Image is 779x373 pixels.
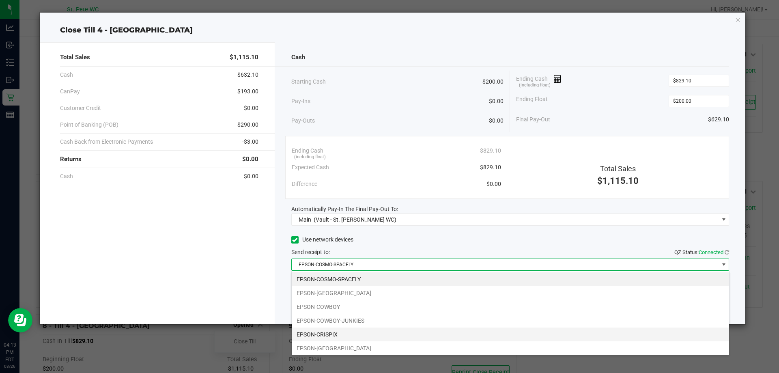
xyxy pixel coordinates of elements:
span: Starting Cash [291,78,326,86]
span: Cash [60,172,73,181]
span: Ending Float [516,95,548,107]
span: Cash [291,53,305,62]
span: Main [299,216,311,223]
li: EPSON-COSMO-SPACELY [292,272,729,286]
span: $0.00 [242,155,258,164]
span: QZ Status: [674,249,729,255]
span: (including float) [519,82,551,89]
span: CanPay [60,87,80,96]
li: EPSON-[GEOGRAPHIC_DATA] [292,286,729,300]
li: EPSON-COWBOY-JUNKIES [292,314,729,328]
iframe: Resource center [8,308,32,332]
span: Total Sales [60,53,90,62]
span: $0.00 [489,97,504,106]
span: $200.00 [482,78,504,86]
span: $193.00 [237,87,258,96]
li: EPSON-COWBOY [292,300,729,314]
span: $829.10 [480,147,501,155]
span: Difference [292,180,317,188]
span: $0.00 [486,180,501,188]
span: Connected [699,249,723,255]
span: $1,115.10 [230,53,258,62]
div: Close Till 4 - [GEOGRAPHIC_DATA] [40,25,746,36]
span: $0.00 [244,104,258,112]
span: (Vault - St. [PERSON_NAME] WC) [314,216,396,223]
span: Automatically Pay-In The Final Pay-Out To: [291,206,398,212]
span: (including float) [294,154,326,161]
span: $290.00 [237,121,258,129]
li: EPSON-[GEOGRAPHIC_DATA] [292,341,729,355]
span: Point of Banking (POB) [60,121,118,129]
span: $632.10 [237,71,258,79]
li: EPSON-CRISPIX [292,328,729,341]
div: Returns [60,151,258,168]
span: -$3.00 [242,138,258,146]
span: $829.10 [480,163,501,172]
span: Ending Cash [516,75,562,87]
span: Send receipt to: [291,249,330,255]
span: Cash Back from Electronic Payments [60,138,153,146]
span: $629.10 [708,115,729,124]
span: $1,115.10 [597,176,639,186]
span: $0.00 [489,116,504,125]
span: EPSON-COSMO-SPACELY [292,259,719,270]
span: Customer Credit [60,104,101,112]
span: Pay-Outs [291,116,315,125]
span: Expected Cash [292,163,329,172]
span: Ending Cash [292,147,323,155]
span: $0.00 [244,172,258,181]
span: Total Sales [600,164,636,173]
span: Final Pay-Out [516,115,550,124]
span: Cash [60,71,73,79]
span: Pay-Ins [291,97,310,106]
label: Use network devices [291,235,353,244]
